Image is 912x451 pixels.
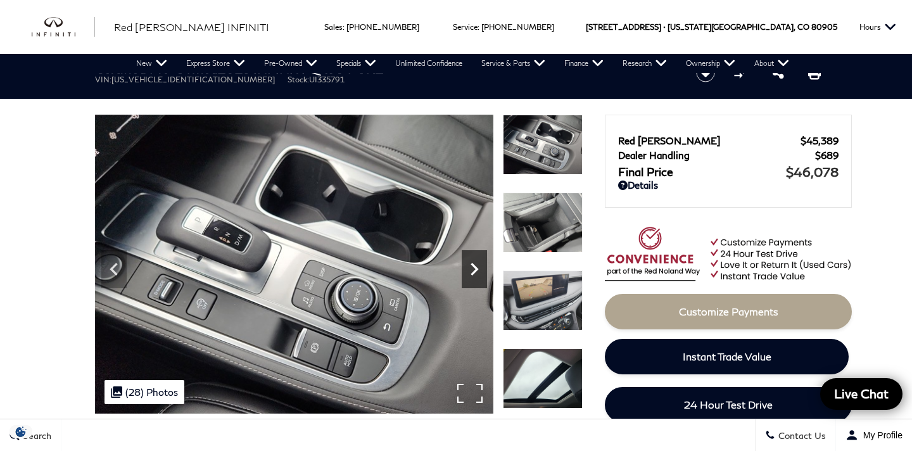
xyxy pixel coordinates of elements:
span: Red [PERSON_NAME] [618,135,801,146]
a: infiniti [32,17,95,37]
span: $689 [815,149,839,161]
span: [US_VEHICLE_IDENTIFICATION_NUMBER] [111,75,275,84]
span: Red [PERSON_NAME] INFINITI [114,21,269,33]
span: : [478,22,479,32]
img: Certified Used 2025 Mineral INFINITI PURE image 17 [95,115,493,414]
button: Open user profile menu [836,419,912,451]
a: Customize Payments [605,294,852,329]
a: Details [618,179,839,191]
a: Specials [327,54,386,73]
a: Express Store [177,54,255,73]
span: : [343,22,345,32]
img: Certified Used 2025 Mineral INFINITI PURE image 19 [503,270,583,331]
span: Final Price [618,165,786,179]
a: [PHONE_NUMBER] [346,22,419,32]
img: Opt-Out Icon [6,425,35,438]
span: 24 Hour Test Drive [684,398,773,410]
a: Live Chat [820,378,902,410]
a: [STREET_ADDRESS] • [US_STATE][GEOGRAPHIC_DATA], CO 80905 [586,22,837,32]
img: Certified Used 2025 Mineral INFINITI PURE image 18 [503,193,583,253]
a: Pre-Owned [255,54,327,73]
a: 24 Hour Test Drive [605,387,852,422]
div: Previous [101,250,127,288]
span: Dealer Handling [618,149,815,161]
div: Next [462,250,487,288]
span: $46,078 [786,164,839,179]
span: Sales [324,22,343,32]
a: Unlimited Confidence [386,54,472,73]
a: Research [613,54,676,73]
a: About [745,54,799,73]
span: Live Chat [828,386,895,402]
a: Ownership [676,54,745,73]
img: INFINITI [32,17,95,37]
span: Customize Payments [679,305,778,317]
a: Red [PERSON_NAME] $45,389 [618,135,839,146]
span: Contact Us [775,430,826,441]
span: Service [453,22,478,32]
a: [PHONE_NUMBER] [481,22,554,32]
span: My Profile [858,430,902,440]
a: Finance [555,54,613,73]
a: Dealer Handling $689 [618,149,839,161]
section: Click to Open Cookie Consent Modal [6,425,35,438]
button: Compare Vehicle [732,63,751,82]
a: Instant Trade Value [605,339,849,374]
span: $45,389 [801,135,839,146]
nav: Main Navigation [127,54,799,73]
a: Final Price $46,078 [618,164,839,179]
div: (28) Photos [104,380,184,404]
a: New [127,54,177,73]
a: Service & Parts [472,54,555,73]
img: Certified Used 2025 Mineral INFINITI PURE image 20 [503,348,583,409]
img: Certified Used 2025 Mineral INFINITI PURE image 17 [503,115,583,175]
span: Instant Trade Value [683,350,771,362]
a: Red [PERSON_NAME] INFINITI [114,20,269,35]
span: VIN: [95,75,111,84]
span: Stock: [288,75,309,84]
span: UI335791 [309,75,345,84]
span: Search [20,430,51,441]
